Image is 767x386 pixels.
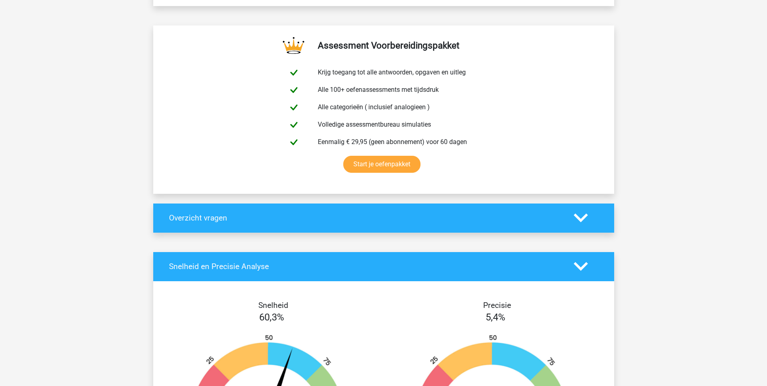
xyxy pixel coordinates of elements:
span: 60,3% [259,312,284,323]
h4: Snelheid [169,301,378,310]
h4: Snelheid en Precisie Analyse [169,262,562,271]
a: Start je oefenpakket [343,156,420,173]
span: 5,4% [486,312,505,323]
h4: Precisie [393,301,602,310]
h4: Overzicht vragen [169,213,562,223]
